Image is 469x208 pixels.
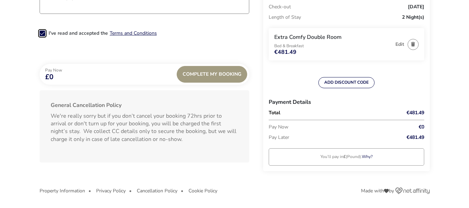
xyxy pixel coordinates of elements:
button: Property Information [40,188,85,193]
span: £0 [45,74,62,81]
span: €481.49 [274,49,296,55]
button: Cancellation Policy [137,188,177,193]
p: We're really sorry but if you don’t cancel your booking 72hrs prior to arrival or don't turn up f... [51,109,238,146]
b: General Cancellation Policy [51,101,122,109]
span: Complete My Booking [183,72,241,77]
button: Privacy Policy [96,188,126,193]
h3: Extra Comfy Double Room [274,34,392,41]
label: I've read and accepted the [49,31,108,36]
span: €481.49 [407,110,424,115]
p: Pay Now [45,68,62,72]
p: Total [269,110,393,115]
a: Why? [362,154,372,159]
button: Terms and Conditions [110,31,157,36]
button: ADD DISCOUNT CODE [318,77,375,88]
h3: Payment Details [269,94,424,110]
p: Bed & Breakfast [274,44,392,48]
span: 2 Night(s) [402,15,424,20]
button: Edit [395,42,404,47]
p: Pay Later [269,132,393,143]
p-checkbox: 2-term_condi [40,31,46,37]
div: Complete My Booking [177,66,247,83]
p: Pay Now [269,122,393,132]
naf-pibe-curr-message: You’ll pay in (Pound). [320,154,372,159]
span: [DATE] [408,5,424,9]
p: Check-out [269,2,291,12]
button: Cookie Policy [189,188,217,193]
span: Made with by [361,189,394,193]
p: Length of Stay [269,12,301,23]
span: €0 [419,125,424,130]
strong: £ [343,154,346,159]
span: €481.49 [407,135,424,140]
